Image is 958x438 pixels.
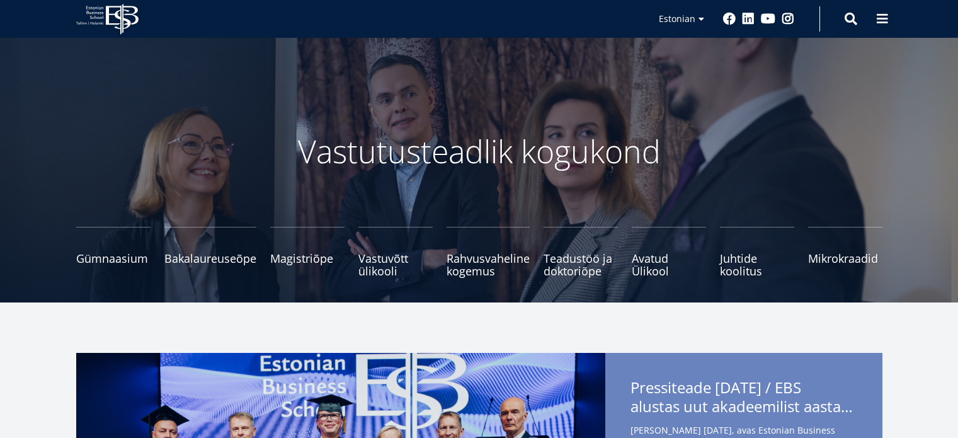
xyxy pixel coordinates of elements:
[76,227,151,277] a: Gümnaasium
[761,13,775,25] a: Youtube
[632,227,706,277] a: Avatud Ülikool
[808,252,882,265] span: Mikrokraadid
[632,252,706,277] span: Avatud Ülikool
[720,227,794,277] a: Juhtide koolitus
[270,252,345,265] span: Magistriõpe
[76,252,151,265] span: Gümnaasium
[358,252,433,277] span: Vastuvõtt ülikooli
[164,252,256,265] span: Bakalaureuseõpe
[270,227,345,277] a: Magistriõpe
[145,132,813,170] p: Vastutusteadlik kogukond
[723,13,736,25] a: Facebook
[782,13,794,25] a: Instagram
[447,227,530,277] a: Rahvusvaheline kogemus
[742,13,755,25] a: Linkedin
[720,252,794,277] span: Juhtide koolitus
[544,252,618,277] span: Teadustöö ja doktoriõpe
[544,227,618,277] a: Teadustöö ja doktoriõpe
[630,397,857,416] span: alustas uut akadeemilist aastat rektor [PERSON_NAME] ametissevannutamisega - teise ametiaja keskm...
[447,252,530,277] span: Rahvusvaheline kogemus
[630,378,857,420] span: Pressiteade [DATE] / EBS
[808,227,882,277] a: Mikrokraadid
[358,227,433,277] a: Vastuvõtt ülikooli
[164,227,256,277] a: Bakalaureuseõpe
